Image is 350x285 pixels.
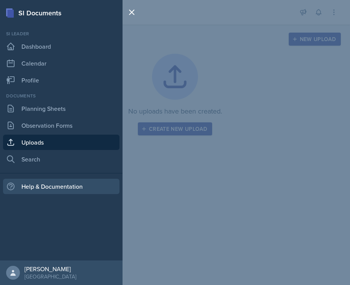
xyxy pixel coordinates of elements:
div: Help & Documentation [3,179,119,194]
a: Calendar [3,56,119,71]
a: Search [3,152,119,167]
div: Si leader [3,30,119,37]
div: [GEOGRAPHIC_DATA] [25,273,76,280]
div: [PERSON_NAME] [25,265,76,273]
a: Planning Sheets [3,101,119,116]
div: Documents [3,92,119,99]
a: Observation Forms [3,118,119,133]
a: Uploads [3,135,119,150]
a: Profile [3,72,119,88]
a: Dashboard [3,39,119,54]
